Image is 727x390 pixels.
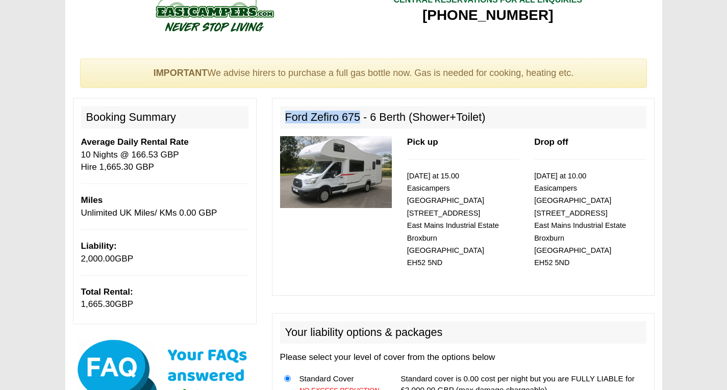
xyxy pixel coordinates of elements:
[280,321,646,344] h2: Your liability options & packages
[407,137,438,147] b: Pick up
[280,106,646,128] h2: Ford Zefiro 675 - 6 Berth (Shower+Toilet)
[534,172,626,267] small: [DATE] at 10.00 Easicampers [GEOGRAPHIC_DATA] [STREET_ADDRESS] East Mains Industrial Estate Broxb...
[280,351,646,363] p: Please select your level of cover from the options below
[80,59,647,88] div: We advise hirers to purchase a full gas bottle now. Gas is needed for cooking, heating etc.
[81,299,115,309] span: 1,665.30
[280,136,392,208] img: 330.jpg
[81,106,248,128] h2: Booking Summary
[81,137,189,147] b: Average Daily Rental Rate
[81,286,248,311] p: GBP
[81,241,117,251] b: Liability:
[154,68,208,78] strong: IMPORTANT
[81,136,248,173] p: 10 Nights @ 166.53 GBP Hire 1,665.30 GBP
[81,194,248,219] p: Unlimited UK Miles/ KMs 0.00 GBP
[534,137,568,147] b: Drop off
[407,172,499,267] small: [DATE] at 15.00 Easicampers [GEOGRAPHIC_DATA] [STREET_ADDRESS] East Mains Industrial Estate Broxb...
[81,254,115,264] span: 2,000.00
[81,240,248,265] p: GBP
[393,6,582,24] div: [PHONE_NUMBER]
[81,287,133,297] b: Total Rental:
[81,195,103,205] b: Miles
